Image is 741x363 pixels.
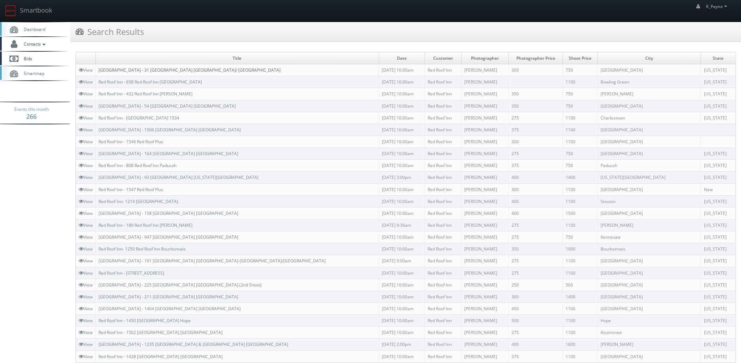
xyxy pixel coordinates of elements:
[425,112,462,124] td: Red Roof Inn
[99,282,262,288] a: [GEOGRAPHIC_DATA] - 225 [GEOGRAPHIC_DATA] [GEOGRAPHIC_DATA] (2nd Shoot)
[99,294,238,300] a: [GEOGRAPHIC_DATA] - 211 [GEOGRAPHIC_DATA] [GEOGRAPHIC_DATA]
[563,255,598,267] td: 1100
[461,183,508,195] td: [PERSON_NAME]
[379,52,424,64] td: Date
[79,79,93,85] a: View
[99,246,186,252] a: Red Roof Inn- 1250 Red Roof Inn Bourbonnais
[597,231,700,243] td: Kennesaw
[597,136,700,147] td: [GEOGRAPHIC_DATA]
[79,354,93,360] a: View
[701,243,735,255] td: [US_STATE]
[508,219,563,231] td: 275
[563,136,598,147] td: 1100
[425,207,462,219] td: Red Roof Inn
[79,222,93,228] a: View
[99,198,178,204] a: Red Roof Inn- 1219 [GEOGRAPHIC_DATA]
[701,339,735,350] td: [US_STATE]
[99,354,223,360] a: Red Roof Inn - 1428 [GEOGRAPHIC_DATA] [GEOGRAPHIC_DATA]
[597,64,700,76] td: [GEOGRAPHIC_DATA]
[425,255,462,267] td: Red Roof Inn
[563,231,598,243] td: 750
[563,100,598,112] td: 750
[461,64,508,76] td: [PERSON_NAME]
[79,151,93,157] a: View
[461,136,508,147] td: [PERSON_NAME]
[379,327,424,339] td: [DATE] 10:00am
[563,148,598,160] td: 750
[461,160,508,172] td: [PERSON_NAME]
[26,112,37,121] strong: 266
[79,162,93,168] a: View
[425,231,462,243] td: Red Roof Inn
[597,100,700,112] td: [GEOGRAPHIC_DATA]
[99,187,163,193] a: Red Roof Inn - 1547 Red Roof Plus
[701,255,735,267] td: [US_STATE]
[425,183,462,195] td: Red Roof Inn
[508,124,563,136] td: 375
[379,160,424,172] td: [DATE] 10:00am
[79,318,93,324] a: View
[99,139,163,145] a: Red Roof Inn - 1546 Red Roof Plus
[379,124,424,136] td: [DATE] 10:00am
[99,318,191,324] a: Red Roof Inn - 1450 [GEOGRAPHIC_DATA] Hope
[425,279,462,291] td: Red Roof Inn
[461,52,508,64] td: Photographer
[79,210,93,216] a: View
[379,350,424,362] td: [DATE] 10:00am
[379,255,424,267] td: [DATE] 9:00am
[99,67,281,73] a: [GEOGRAPHIC_DATA] - 31 [GEOGRAPHIC_DATA] [GEOGRAPHIC_DATA]/ [GEOGRAPHIC_DATA]
[563,279,598,291] td: 500
[508,64,563,76] td: 300
[425,350,462,362] td: Red Roof Inn
[99,234,238,240] a: [GEOGRAPHIC_DATA] - 947 [GEOGRAPHIC_DATA] [GEOGRAPHIC_DATA]
[379,88,424,100] td: [DATE] 10:00am
[20,26,45,32] span: Dashboard
[701,64,735,76] td: [US_STATE]
[20,70,44,76] span: Smartmap
[563,339,598,350] td: 1600
[425,148,462,160] td: Red Roof Inn
[701,195,735,207] td: [US_STATE]
[79,198,93,204] a: View
[508,195,563,207] td: 400
[79,67,93,73] a: View
[14,106,49,113] span: Events this month
[563,207,598,219] td: 1500
[461,350,508,362] td: [PERSON_NAME]
[508,136,563,147] td: 300
[701,88,735,100] td: [US_STATE]
[508,315,563,327] td: 500
[508,160,563,172] td: 375
[425,64,462,76] td: Red Roof Inn
[99,103,236,109] a: [GEOGRAPHIC_DATA] - 54 [GEOGRAPHIC_DATA] [GEOGRAPHIC_DATA]
[701,231,735,243] td: [US_STATE]
[99,258,326,264] a: [GEOGRAPHIC_DATA] - 191 [GEOGRAPHIC_DATA] [GEOGRAPHIC_DATA]-[GEOGRAPHIC_DATA]/[GEOGRAPHIC_DATA]
[508,207,563,219] td: 400
[508,279,563,291] td: 250
[563,172,598,183] td: 1400
[461,291,508,303] td: [PERSON_NAME]
[379,315,424,327] td: [DATE] 10:00am
[75,26,144,38] h3: Search Results
[508,291,563,303] td: 300
[508,303,563,314] td: 450
[99,222,192,228] a: Red Roof Inn - 189 Red Roof Inn [PERSON_NAME]
[461,243,508,255] td: [PERSON_NAME]
[701,303,735,314] td: [US_STATE]
[701,160,735,172] td: [US_STATE]
[99,91,192,97] a: Red Roof Inn - 432 Red Roof Inn [PERSON_NAME]
[508,255,563,267] td: 275
[425,76,462,88] td: Red Roof Inn
[563,64,598,76] td: 750
[597,124,700,136] td: [GEOGRAPHIC_DATA]
[508,183,563,195] td: 300
[563,112,598,124] td: 1100
[701,172,735,183] td: [US_STATE]
[379,100,424,112] td: [DATE] 10:00am
[563,219,598,231] td: 1100
[425,124,462,136] td: Red Roof Inn
[563,327,598,339] td: 1100
[79,294,93,300] a: View
[597,183,700,195] td: [GEOGRAPHIC_DATA]
[701,183,735,195] td: New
